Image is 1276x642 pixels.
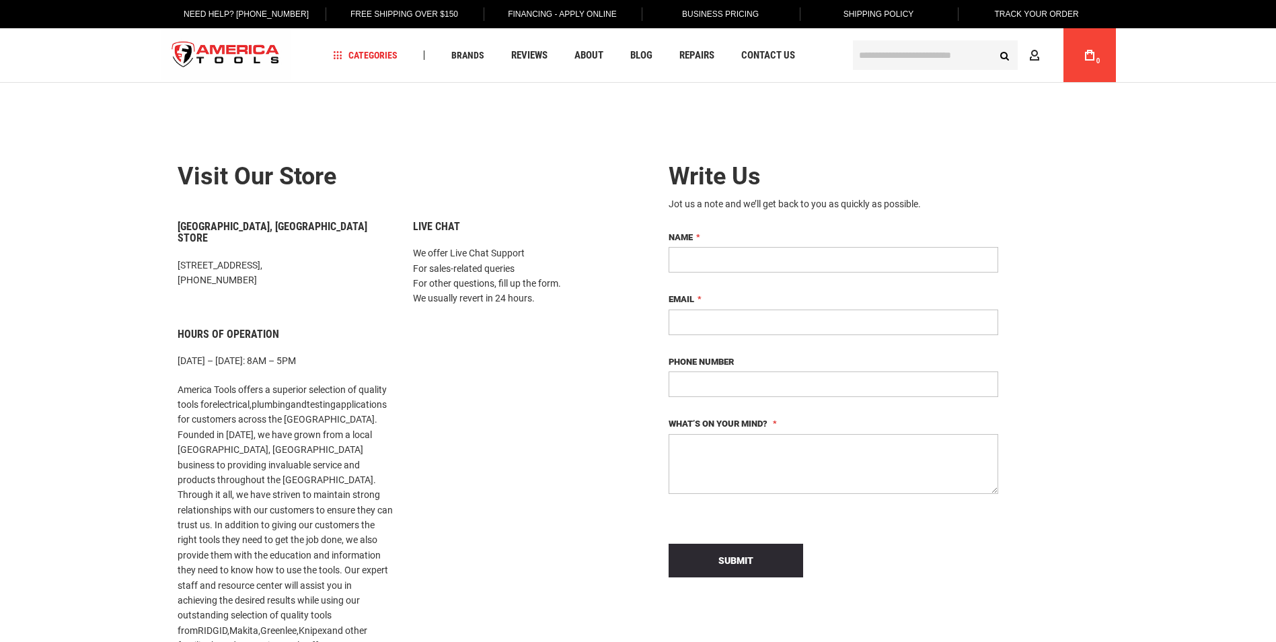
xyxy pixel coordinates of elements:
a: plumbing [252,399,291,410]
a: Reviews [505,46,554,65]
h2: Visit our store [178,164,628,190]
p: We offer Live Chat Support For sales-related queries For other questions, fill up the form. We us... [413,246,628,306]
a: RIDGID [198,625,227,636]
a: Blog [624,46,659,65]
a: Categories [327,46,404,65]
span: Categories [333,50,398,60]
span: About [574,50,603,61]
span: Phone Number [669,357,734,367]
span: 0 [1096,57,1100,65]
span: Submit [718,555,753,566]
div: Jot us a note and we’ll get back to you as quickly as possible. [669,197,998,211]
button: Submit [669,544,803,577]
span: Write Us [669,162,761,190]
span: What’s on your mind? [669,419,767,429]
img: America Tools [161,30,291,81]
p: [DATE] – [DATE]: 8AM – 5PM [178,353,393,368]
a: 0 [1077,28,1102,82]
span: Reviews [511,50,548,61]
span: Repairs [679,50,714,61]
a: Contact Us [735,46,801,65]
p: [STREET_ADDRESS], [PHONE_NUMBER] [178,258,393,288]
a: testing [307,399,336,410]
a: store logo [161,30,291,81]
button: Search [992,42,1018,68]
a: Makita [229,625,258,636]
a: About [568,46,609,65]
span: Email [669,294,694,304]
a: electrical [213,399,250,410]
a: Repairs [673,46,720,65]
a: Brands [445,46,490,65]
h6: Live Chat [413,221,628,233]
a: Greenlee [260,625,297,636]
span: Brands [451,50,484,60]
h6: Hours of Operation [178,328,393,341]
span: Contact Us [741,50,795,61]
h6: [GEOGRAPHIC_DATA], [GEOGRAPHIC_DATA] Store [178,221,393,244]
span: Blog [630,50,652,61]
span: Shipping Policy [843,9,914,19]
a: Knipex [299,625,327,636]
span: Name [669,232,693,242]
